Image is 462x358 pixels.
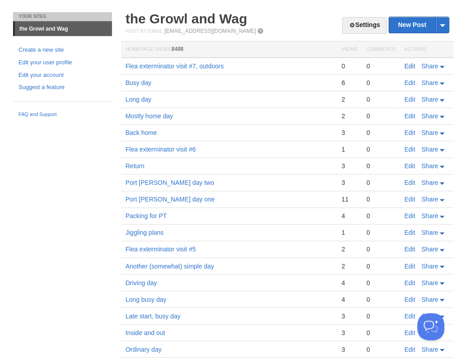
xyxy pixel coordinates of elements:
div: 0 [366,212,395,220]
a: Edit [404,345,415,353]
div: 0 [341,62,357,70]
a: Port [PERSON_NAME] day two [125,179,214,186]
div: 2 [341,262,357,270]
a: Suggest a feature [18,83,107,92]
a: Port [PERSON_NAME] day one [125,196,214,203]
a: Long busy day [125,295,166,303]
div: 4 [341,295,357,303]
span: Share [421,129,438,136]
a: the Growl and Wag [125,11,247,26]
a: Driving day [125,279,157,286]
a: Packing for PT [125,212,167,219]
div: 0 [366,162,395,170]
span: Share [421,279,438,286]
th: Comments [362,41,400,58]
a: [EMAIL_ADDRESS][DOMAIN_NAME] [164,28,256,34]
div: 4 [341,278,357,286]
a: Another (somewhat) simple day [125,262,214,269]
a: Edit [404,112,415,120]
div: 1 [341,228,357,237]
a: the Growl and Wag [15,22,112,36]
a: Create a new site [18,45,107,55]
span: Share [421,196,438,203]
a: Edit [404,229,415,236]
span: Share [421,212,438,219]
th: Actions [400,41,453,58]
span: Share [421,262,438,269]
span: Share [421,312,438,319]
a: Edit [404,63,415,70]
div: 3 [341,328,357,336]
div: 0 [366,112,395,120]
a: Long day [125,96,151,103]
a: New Post [389,17,449,33]
th: Homepage Views [121,41,337,58]
div: 3 [341,162,357,170]
div: 0 [366,95,395,103]
a: Jiggling plans [125,229,164,236]
th: Views [337,41,361,58]
div: 0 [366,195,395,203]
span: 8488 [171,46,183,52]
div: 4 [341,212,357,220]
a: Edit [404,196,415,203]
a: Edit [404,312,415,319]
span: Share [421,162,438,170]
a: Edit [404,129,415,136]
div: 3 [341,345,357,353]
div: 3 [341,312,357,320]
a: Edit [404,279,415,286]
a: Late start, busy day [125,312,180,319]
a: Edit your user profile [18,58,107,67]
div: 0 [366,262,395,270]
div: 0 [366,179,395,187]
a: Settings [342,17,386,34]
a: Edit [404,179,415,186]
a: Return [125,162,144,170]
div: 0 [366,345,395,353]
span: Share [421,79,438,86]
a: Mostly home day [125,112,173,120]
a: Edit [404,295,415,303]
a: Flea exterminator visit #7, outdoors [125,63,224,70]
span: Share [421,246,438,253]
a: Flea exterminator visit #5 [125,246,195,253]
span: Post by Email [125,28,163,34]
div: 0 [366,145,395,153]
div: 0 [366,228,395,237]
div: 3 [341,179,357,187]
a: Back home [125,129,157,136]
a: Edit [404,162,415,170]
a: Edit your account [18,71,107,80]
div: 6 [341,79,357,87]
a: FAQ and Support [18,111,107,119]
span: Share [421,112,438,120]
li: Your Sites [13,12,112,21]
div: 0 [366,312,395,320]
div: 0 [366,245,395,253]
iframe: Help Scout Beacon - Open [417,313,444,340]
a: Edit [404,262,415,269]
a: Edit [404,96,415,103]
div: 2 [341,245,357,253]
div: 11 [341,195,357,203]
span: Share [421,229,438,236]
a: Busy day [125,79,151,86]
span: Share [421,146,438,153]
div: 0 [366,278,395,286]
div: 2 [341,95,357,103]
span: Share [421,345,438,353]
div: 0 [366,62,395,70]
a: Inside and out [125,329,165,336]
div: 0 [366,79,395,87]
span: Share [421,96,438,103]
div: 0 [366,129,395,137]
span: Share [421,63,438,70]
span: Share [421,295,438,303]
div: 0 [366,328,395,336]
a: Edit [404,79,415,86]
a: Edit [404,246,415,253]
a: Edit [404,146,415,153]
div: 0 [366,295,395,303]
a: Edit [404,329,415,336]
